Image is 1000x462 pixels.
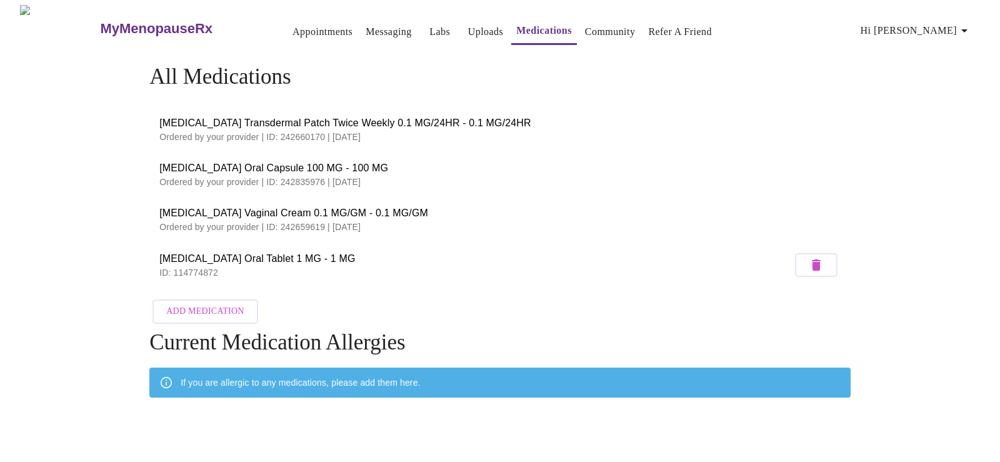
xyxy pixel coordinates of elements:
p: ID: 114774872 [159,266,792,279]
button: Add Medication [152,299,257,324]
h3: MyMenopauseRx [100,21,212,37]
a: Messaging [366,23,411,41]
h4: All Medications [149,64,851,89]
a: Uploads [468,23,504,41]
p: Ordered by your provider | ID: 242660170 | [DATE] [159,131,841,143]
button: Labs [420,19,460,44]
div: If you are allergic to any medications, please add them here. [181,371,420,394]
a: Medications [516,22,572,39]
button: Messaging [361,19,416,44]
a: Appointments [292,23,352,41]
p: Ordered by your provider | ID: 242659619 | [DATE] [159,221,841,233]
h4: Current Medication Allergies [149,330,851,355]
span: Add Medication [166,304,244,319]
span: [MEDICAL_DATA] Oral Capsule 100 MG - 100 MG [159,161,841,176]
p: Ordered by your provider | ID: 242835976 | [DATE] [159,176,841,188]
button: Appointments [287,19,357,44]
img: MyMenopauseRx Logo [20,5,99,52]
button: Refer a Friend [643,19,717,44]
span: [MEDICAL_DATA] Vaginal Cream 0.1 MG/GM - 0.1 MG/GM [159,206,841,221]
span: Hi [PERSON_NAME] [861,22,972,39]
button: Uploads [463,19,509,44]
a: MyMenopauseRx [99,7,262,51]
button: Hi [PERSON_NAME] [856,18,977,43]
span: [MEDICAL_DATA] Oral Tablet 1 MG - 1 MG [159,251,792,266]
a: Community [585,23,636,41]
a: Refer a Friend [648,23,712,41]
span: [MEDICAL_DATA] Transdermal Patch Twice Weekly 0.1 MG/24HR - 0.1 MG/24HR [159,116,841,131]
a: Labs [429,23,450,41]
button: Medications [511,18,577,45]
button: Community [580,19,641,44]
